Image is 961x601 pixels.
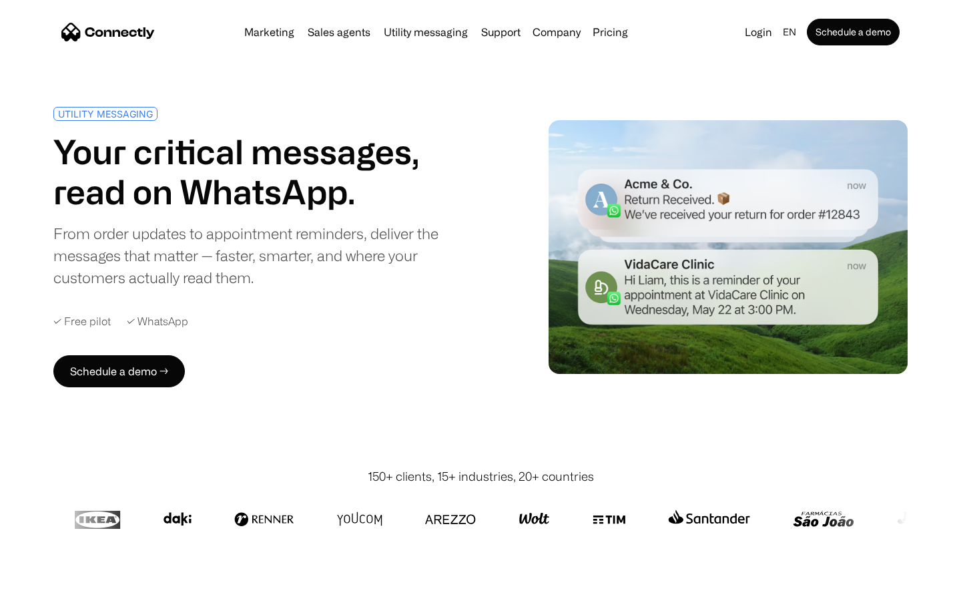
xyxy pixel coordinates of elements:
div: en [783,23,796,41]
div: UTILITY MESSAGING [58,109,153,119]
a: Login [739,23,777,41]
div: 150+ clients, 15+ industries, 20+ countries [368,467,594,485]
div: Company [533,23,581,41]
h1: Your critical messages, read on WhatsApp. [53,132,475,212]
a: Schedule a demo [807,19,900,45]
a: Utility messaging [378,27,473,37]
div: ✓ Free pilot [53,315,111,328]
a: Schedule a demo → [53,355,185,387]
a: Marketing [239,27,300,37]
div: From order updates to appointment reminders, deliver the messages that matter — faster, smarter, ... [53,222,475,288]
ul: Language list [27,578,80,596]
a: Support [476,27,526,37]
div: ✓ WhatsApp [127,315,188,328]
aside: Language selected: English [13,576,80,596]
a: Pricing [587,27,633,37]
a: Sales agents [302,27,376,37]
